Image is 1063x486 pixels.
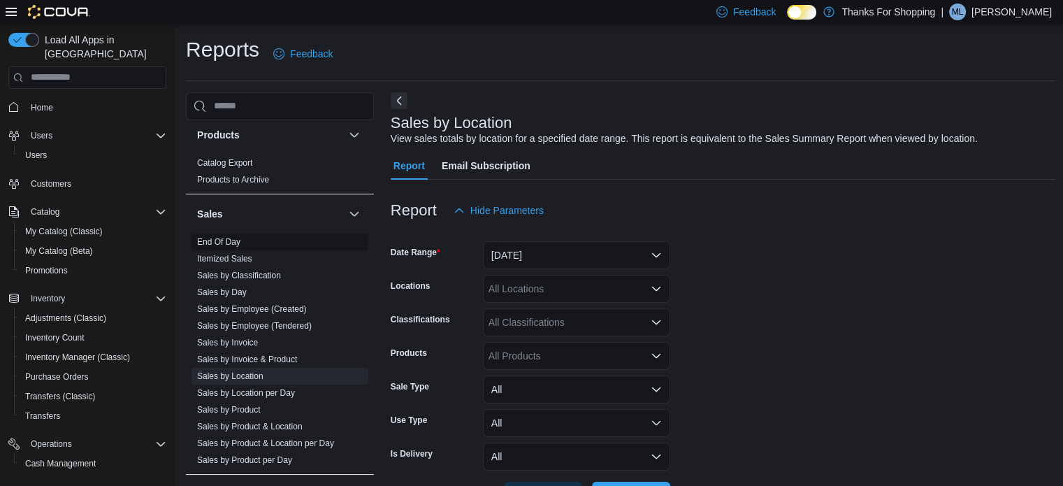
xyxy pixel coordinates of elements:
span: Sales by Classification [197,270,281,281]
span: Report [393,152,425,180]
button: All [483,443,670,471]
button: Users [3,126,172,145]
a: My Catalog (Beta) [20,243,99,259]
span: Transfers [25,410,60,422]
span: Adjustments (Classic) [20,310,166,327]
button: Customers [3,173,172,194]
span: Load All Apps in [GEOGRAPHIC_DATA] [39,33,166,61]
a: Purchase Orders [20,369,94,385]
span: Inventory Manager (Classic) [20,349,166,366]
span: Transfers [20,408,166,424]
button: My Catalog (Classic) [14,222,172,241]
button: Next [391,92,407,109]
span: Users [20,147,166,164]
a: Sales by Location [197,371,263,381]
a: Sales by Product [197,405,261,415]
button: Products [197,128,343,142]
a: Sales by Product & Location [197,422,303,431]
a: Sales by Classification [197,271,281,280]
span: Sales by Employee (Tendered) [197,320,312,331]
span: Home [31,102,53,113]
a: Transfers (Classic) [20,388,101,405]
button: Purchase Orders [14,367,172,387]
a: Sales by Employee (Created) [197,304,307,314]
button: Open list of options [651,350,662,362]
button: Sales [346,206,363,222]
a: Products to Archive [197,175,269,185]
span: Operations [31,438,72,450]
span: Feedback [290,47,333,61]
span: Products to Archive [197,174,269,185]
button: Products [346,127,363,143]
a: Sales by Employee (Tendered) [197,321,312,331]
button: Adjustments (Classic) [14,308,172,328]
span: Operations [25,436,166,452]
div: Products [186,155,374,194]
h3: Report [391,202,437,219]
span: Sales by Product [197,404,261,415]
span: Sales by Day [197,287,247,298]
span: Inventory [31,293,65,304]
button: Users [14,145,172,165]
span: Users [25,127,166,144]
a: Inventory Manager (Classic) [20,349,136,366]
a: Sales by Day [197,287,247,297]
button: Sales [197,207,343,221]
label: Classifications [391,314,450,325]
button: Inventory Manager (Classic) [14,348,172,367]
span: Users [25,150,47,161]
span: My Catalog (Beta) [20,243,166,259]
span: Catalog [25,203,166,220]
span: Catalog [31,206,59,217]
span: Sales by Employee (Created) [197,303,307,315]
label: Locations [391,280,431,292]
a: Home [25,99,59,116]
a: Catalog Export [197,158,252,168]
h1: Reports [186,36,259,64]
button: Catalog [3,202,172,222]
img: Cova [28,5,90,19]
span: Sales by Location [197,371,263,382]
button: Open list of options [651,317,662,328]
span: Feedback [733,5,776,19]
p: Thanks For Shopping [841,3,935,20]
button: Inventory [3,289,172,308]
a: Feedback [268,40,338,68]
span: End Of Day [197,236,240,248]
a: My Catalog (Classic) [20,223,108,240]
button: Promotions [14,261,172,280]
p: [PERSON_NAME] [971,3,1052,20]
span: ML [952,3,964,20]
a: Cash Management [20,455,101,472]
button: All [483,376,670,403]
a: Promotions [20,262,73,279]
span: Sales by Invoice & Product [197,354,297,365]
span: Cash Management [20,455,166,472]
span: Purchase Orders [25,371,89,383]
div: Mike Lysack [949,3,966,20]
button: Hide Parameters [448,196,549,224]
span: Adjustments (Classic) [25,313,106,324]
button: Transfers [14,406,172,426]
span: Inventory Manager (Classic) [25,352,130,363]
a: End Of Day [197,237,240,247]
span: Home [25,99,166,116]
button: Operations [3,434,172,454]
a: Users [20,147,52,164]
span: Sales by Product & Location [197,421,303,432]
span: Users [31,130,52,141]
span: Inventory Count [25,332,85,343]
button: Cash Management [14,454,172,473]
a: Sales by Product per Day [197,455,292,465]
span: My Catalog (Classic) [20,223,166,240]
a: Itemized Sales [197,254,252,264]
a: Adjustments (Classic) [20,310,112,327]
p: | [941,3,943,20]
button: Open list of options [651,283,662,294]
button: Inventory [25,290,71,307]
button: [DATE] [483,241,670,269]
input: Dark Mode [787,5,816,20]
span: Promotions [20,262,166,279]
button: Operations [25,436,78,452]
